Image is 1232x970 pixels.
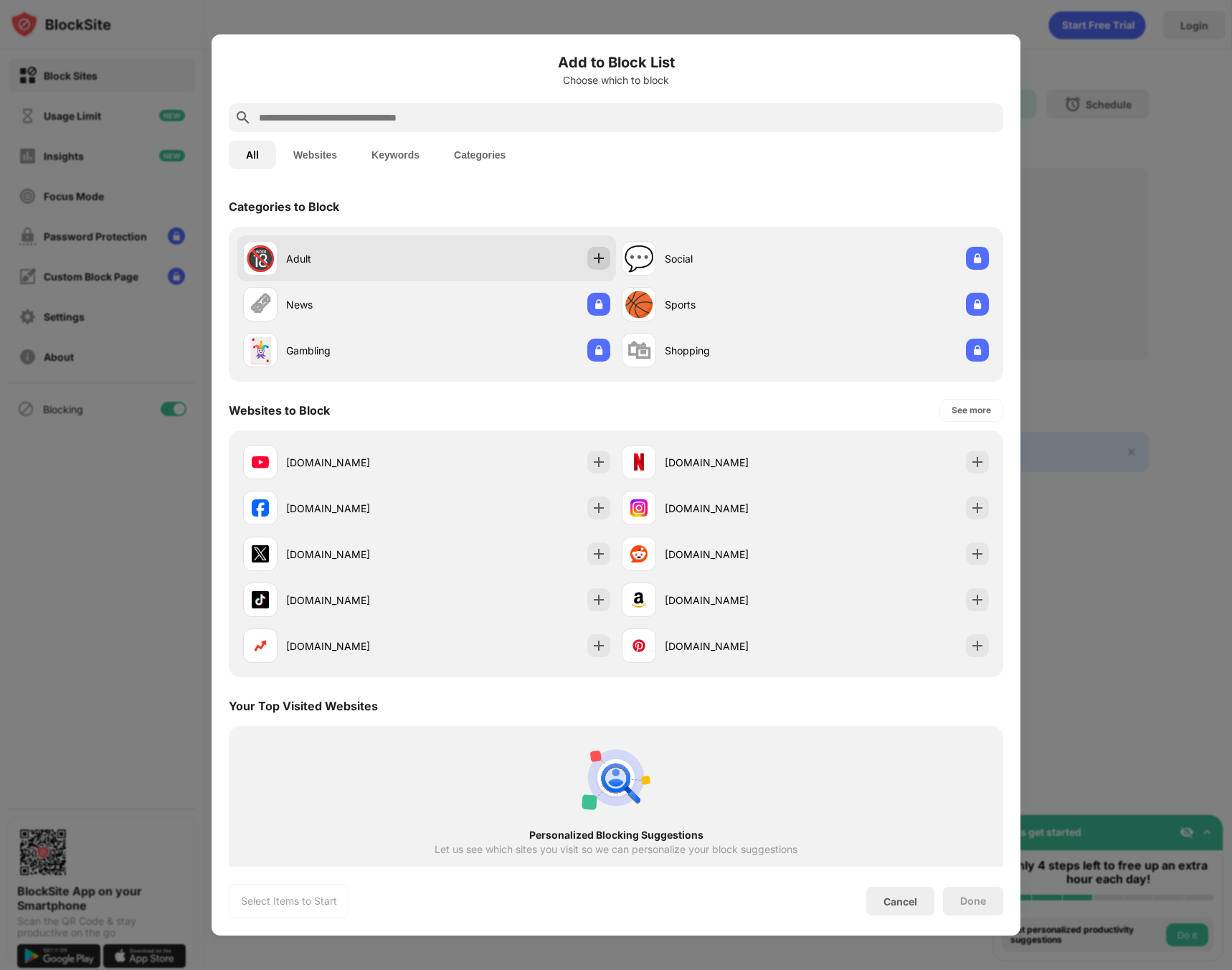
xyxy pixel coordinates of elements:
div: Select Items to Start [241,894,337,908]
img: favicons [252,453,269,471]
div: Social [665,251,805,266]
button: Websites [276,141,354,169]
div: Let us see which sites you visit so we can personalize your block suggestions [435,844,797,855]
div: Sports [665,297,805,312]
div: Done [960,895,986,907]
div: [DOMAIN_NAME] [665,501,805,516]
button: Categories [437,141,523,169]
img: favicons [630,499,648,517]
div: [DOMAIN_NAME] [665,455,805,470]
div: [DOMAIN_NAME] [286,639,427,654]
div: Personalized Blocking Suggestions [255,829,977,841]
div: Shopping [665,343,805,358]
div: Categories to Block [229,199,339,214]
div: Gambling [286,343,427,358]
button: All [229,141,276,169]
img: favicons [630,545,648,562]
h6: Add to Block List [229,52,1003,73]
img: search.svg [234,109,252,126]
div: News [286,297,427,312]
img: favicons [630,591,648,608]
div: Your Top Visited Websites [229,699,378,713]
div: [DOMAIN_NAME] [286,593,427,608]
div: Cancel [883,895,917,908]
div: [DOMAIN_NAME] [286,455,427,470]
div: 🗞 [248,290,273,319]
img: favicons [630,637,648,654]
div: 🃏 [245,336,275,365]
div: [DOMAIN_NAME] [665,639,805,654]
div: [DOMAIN_NAME] [286,547,427,562]
div: Choose which to block [229,75,1003,86]
div: See more [952,403,991,418]
div: [DOMAIN_NAME] [665,593,805,608]
img: favicons [630,453,648,471]
button: Keywords [354,141,437,169]
img: favicons [252,499,269,517]
img: favicons [252,545,269,562]
div: Websites to Block [229,403,330,418]
div: 🛍 [627,336,651,365]
div: 💬 [624,244,654,273]
img: favicons [252,637,269,654]
div: [DOMAIN_NAME] [286,501,427,516]
img: personal-suggestions.svg [582,743,650,812]
div: 🔞 [245,244,275,273]
div: 🏀 [624,290,654,319]
div: [DOMAIN_NAME] [665,547,805,562]
div: Adult [286,251,427,266]
img: favicons [252,591,269,608]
